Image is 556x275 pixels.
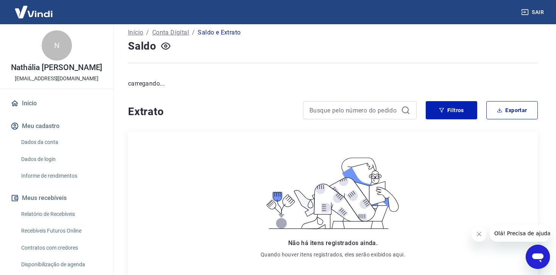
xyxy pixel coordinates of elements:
button: Meus recebíveis [9,190,104,206]
p: Quando houver itens registrados, eles serão exibidos aqui. [261,251,405,258]
input: Busque pelo número do pedido [309,105,398,116]
h4: Saldo [128,39,156,54]
a: Relatório de Recebíveis [18,206,104,222]
a: Conta Digital [152,28,189,37]
span: Não há itens registrados ainda. [288,239,378,247]
iframe: Fechar mensagem [472,227,487,242]
button: Sair [520,5,547,19]
h4: Extrato [128,104,294,119]
button: Exportar [486,101,538,119]
a: Recebíveis Futuros Online [18,223,104,239]
p: / [192,28,195,37]
button: Meu cadastro [9,118,104,134]
button: Filtros [426,101,477,119]
a: Início [128,28,143,37]
iframe: Botão para abrir a janela de mensagens [526,245,550,269]
a: Contratos com credores [18,240,104,256]
a: Informe de rendimentos [18,168,104,184]
p: / [146,28,149,37]
p: [EMAIL_ADDRESS][DOMAIN_NAME] [15,75,98,83]
a: Dados de login [18,152,104,167]
p: carregando... [128,79,538,88]
p: Saldo e Extrato [198,28,241,37]
iframe: Mensagem da empresa [490,225,550,242]
a: Disponibilização de agenda [18,257,104,272]
span: Olá! Precisa de ajuda? [5,5,64,11]
p: Nathália [PERSON_NAME] [11,64,103,72]
div: N [42,30,72,61]
img: Vindi [9,0,58,23]
a: Início [9,95,104,112]
a: Dados da conta [18,134,104,150]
